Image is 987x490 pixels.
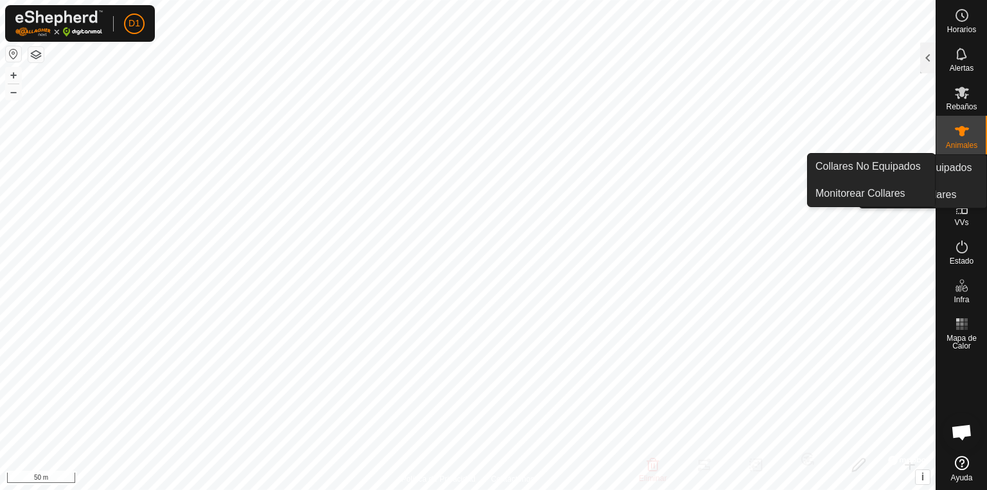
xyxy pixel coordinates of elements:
[402,473,476,485] a: Política de Privacidad
[950,64,974,72] span: Alertas
[815,186,905,201] span: Monitorear Collares
[129,17,140,30] span: D1
[921,471,924,482] span: i
[946,103,977,111] span: Rebaños
[6,84,21,100] button: –
[950,257,974,265] span: Estado
[815,159,921,174] span: Collares No Equipados
[946,141,977,149] span: Animales
[951,474,973,482] span: Ayuda
[936,451,987,487] a: Ayuda
[6,46,21,62] button: Restablecer Mapa
[808,154,935,179] a: Collares No Equipados
[954,219,968,226] span: VVs
[28,47,44,62] button: Capas del Mapa
[916,470,930,484] button: i
[6,68,21,83] button: +
[491,473,534,485] a: Contáctenos
[15,10,103,37] img: Logo Gallagher
[954,296,969,304] span: Infra
[939,334,984,350] span: Mapa de Calor
[943,413,981,451] div: Chat abierto
[808,181,935,206] a: Monitorear Collares
[947,26,976,33] span: Horarios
